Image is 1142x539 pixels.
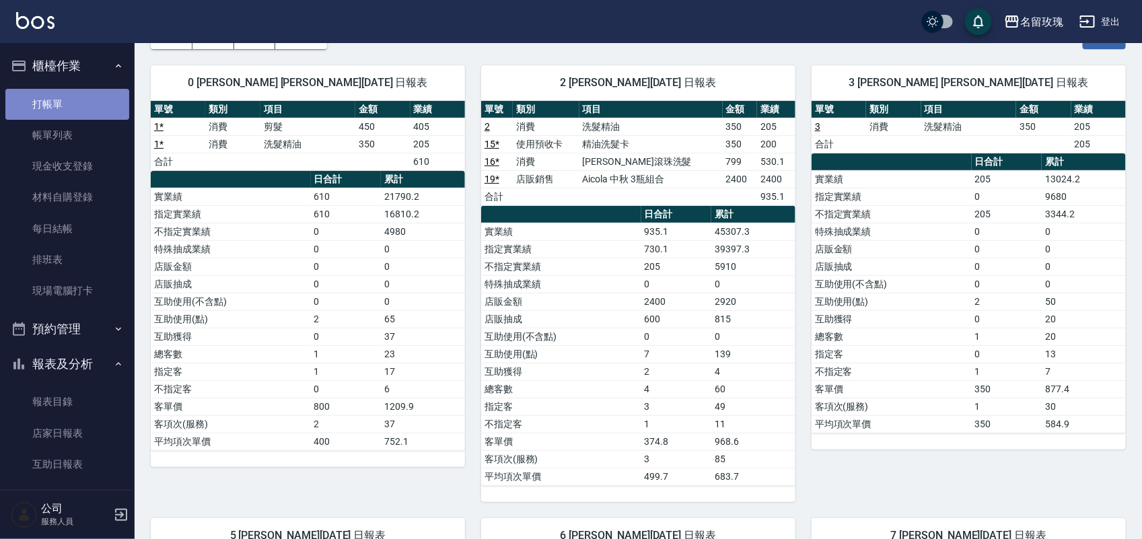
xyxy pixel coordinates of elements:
th: 業績 [1071,101,1126,118]
td: 特殊抽成業績 [151,240,311,258]
td: 39397.3 [711,240,795,258]
th: 金額 [723,101,758,118]
td: 合計 [481,188,513,205]
th: 累計 [1042,153,1126,171]
td: 13 [1042,345,1126,363]
td: 0 [972,240,1042,258]
h5: 公司 [41,502,110,515]
td: 不指定實業績 [151,223,311,240]
td: 不指定客 [812,363,972,380]
td: 互助獲得 [481,363,641,380]
td: 指定客 [812,345,972,363]
td: 0 [711,275,795,293]
td: 店販抽成 [151,275,311,293]
table: a dense table [481,101,795,206]
td: 平均項次單價 [812,415,972,433]
table: a dense table [812,153,1126,433]
a: 打帳單 [5,89,129,120]
td: 45307.3 [711,223,795,240]
td: 37 [381,328,465,345]
td: 11 [711,415,795,433]
td: 特殊抽成業績 [481,275,641,293]
th: 日合計 [972,153,1042,171]
table: a dense table [481,206,795,486]
td: 20 [1042,310,1126,328]
td: 互助使用(點) [151,310,311,328]
td: 0 [641,328,712,345]
td: 4 [711,363,795,380]
th: 金額 [355,101,410,118]
td: 互助使用(點) [812,293,972,310]
td: 350 [723,135,758,153]
th: 單號 [812,101,866,118]
td: 1 [972,398,1042,415]
td: 16810.2 [381,205,465,223]
td: 客單價 [481,433,641,450]
td: 0 [711,328,795,345]
td: 消費 [513,153,579,170]
td: 799 [723,153,758,170]
td: Aicola 中秋 3瓶組合 [579,170,723,188]
td: 互助使用(不含點) [481,328,641,345]
td: 客單價 [812,380,972,398]
th: 金額 [1016,101,1071,118]
td: 405 [411,118,465,135]
th: 類別 [866,101,921,118]
td: 互助獲得 [151,328,311,345]
td: 不指定客 [481,415,641,433]
td: 350 [1016,118,1071,135]
a: 排班表 [5,244,129,275]
td: 1209.9 [381,398,465,415]
button: 預約管理 [5,312,129,347]
img: Logo [16,12,55,29]
td: 0 [1042,275,1126,293]
td: 總客數 [151,345,311,363]
td: 店販銷售 [513,170,579,188]
td: 0 [311,240,382,258]
td: 店販金額 [151,258,311,275]
td: 3344.2 [1042,205,1126,223]
td: 消費 [205,118,260,135]
td: 指定客 [481,398,641,415]
td: 消費 [866,118,921,135]
td: 350 [723,118,758,135]
a: 3 [815,121,820,132]
td: 使用預收卡 [513,135,579,153]
td: 店販金額 [481,293,641,310]
td: 20 [1042,328,1126,345]
th: 類別 [513,101,579,118]
td: 0 [972,223,1042,240]
td: 洗髮精油 [579,118,723,135]
td: 17 [381,363,465,380]
th: 類別 [205,101,260,118]
th: 單號 [481,101,513,118]
td: 指定客 [151,363,311,380]
p: 服務人員 [41,515,110,528]
td: 2 [972,293,1042,310]
td: 0 [311,258,382,275]
a: 帳單列表 [5,120,129,151]
td: 205 [757,118,795,135]
td: 1 [311,345,382,363]
th: 單號 [151,101,205,118]
td: 消費 [513,118,579,135]
td: 65 [381,310,465,328]
td: 互助獲得 [812,310,972,328]
td: 205 [972,170,1042,188]
td: 0 [972,258,1042,275]
td: 374.8 [641,433,712,450]
a: 現場電腦打卡 [5,275,129,306]
td: 不指定客 [151,380,311,398]
td: 6 [381,380,465,398]
td: 600 [641,310,712,328]
button: save [965,8,992,35]
td: 23 [381,345,465,363]
td: 205 [972,205,1042,223]
table: a dense table [812,101,1126,153]
div: 名留玫瑰 [1020,13,1063,30]
td: 610 [311,205,382,223]
td: 5910 [711,258,795,275]
a: 材料自購登錄 [5,182,129,213]
td: 指定實業績 [151,205,311,223]
td: 0 [311,223,382,240]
